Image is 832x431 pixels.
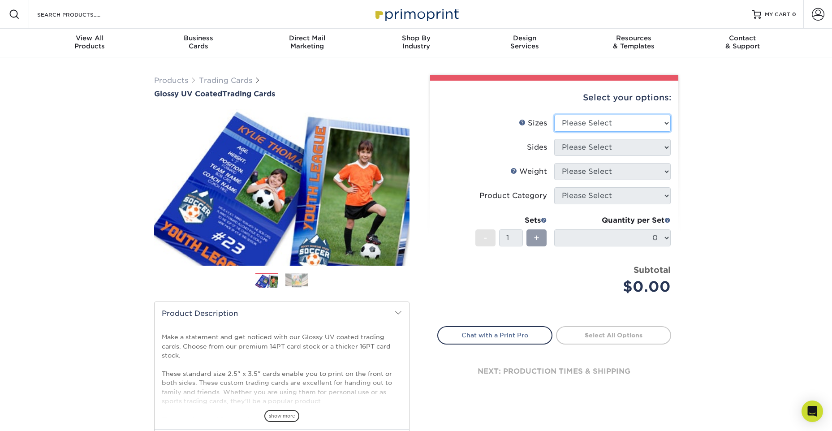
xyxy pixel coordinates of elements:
[144,34,253,42] span: Business
[36,9,124,20] input: SEARCH PRODUCTS.....
[155,302,409,325] h2: Product Description
[437,326,552,344] a: Chat with a Print Pro
[264,410,299,422] span: show more
[579,34,688,42] span: Resources
[144,29,253,57] a: BusinessCards
[154,99,410,276] img: Glossy UV Coated 01
[765,11,790,18] span: MY CART
[199,76,252,85] a: Trading Cards
[470,34,579,42] span: Design
[362,34,470,50] div: Industry
[437,345,671,398] div: next: production times & shipping
[255,273,278,289] img: Trading Cards 01
[253,34,362,42] span: Direct Mail
[154,76,188,85] a: Products
[437,81,671,115] div: Select your options:
[362,34,470,42] span: Shop By
[35,29,144,57] a: View AllProducts
[688,34,797,42] span: Contact
[579,34,688,50] div: & Templates
[479,190,547,201] div: Product Category
[144,34,253,50] div: Cards
[253,34,362,50] div: Marketing
[634,265,671,275] strong: Subtotal
[527,142,547,153] div: Sides
[561,276,671,297] div: $0.00
[688,34,797,50] div: & Support
[802,401,823,422] div: Open Intercom Messenger
[519,118,547,129] div: Sizes
[285,273,308,287] img: Trading Cards 02
[688,29,797,57] a: Contact& Support
[510,166,547,177] div: Weight
[154,90,222,98] span: Glossy UV Coated
[253,29,362,57] a: Direct MailMarketing
[371,4,461,24] img: Primoprint
[483,231,487,245] span: -
[470,34,579,50] div: Services
[475,215,547,226] div: Sets
[534,231,539,245] span: +
[579,29,688,57] a: Resources& Templates
[556,326,671,344] a: Select All Options
[35,34,144,42] span: View All
[362,29,470,57] a: Shop ByIndustry
[792,11,796,17] span: 0
[154,90,410,98] h1: Trading Cards
[154,90,410,98] a: Glossy UV CoatedTrading Cards
[470,29,579,57] a: DesignServices
[554,215,671,226] div: Quantity per Set
[35,34,144,50] div: Products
